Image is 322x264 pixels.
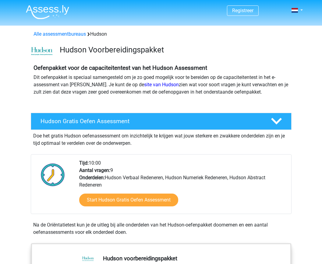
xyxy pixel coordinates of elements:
[41,118,261,125] h4: Hudson Gratis Oefen Assessment
[31,30,291,38] div: Hudson
[31,130,292,147] div: Doe het gratis Hudson oefenassessment om inzichtelijk te krijgen wat jouw sterkere en zwakkere on...
[37,159,68,190] img: Klok
[34,64,207,71] b: Oefenpakket voor de capaciteitentest van het Hudson Assessment
[34,74,289,96] p: Dit oefenpakket is speciaal samengesteld om je zo goed mogelijk voor te bereiden op de capaciteit...
[79,160,89,166] b: Tijd:
[34,31,86,37] a: Alle assessmentbureaus
[60,45,287,55] h3: Hudson Voorbereidingspakket
[79,175,105,180] b: Onderdelen:
[75,159,291,214] div: 10:00 9 Hudson Verbaal Redeneren, Hudson Numeriek Redeneren, Hudson Abstract Redeneren
[31,221,292,236] div: Na de Oriëntatietest kun je de uitleg bij alle onderdelen van het Hudson-oefenpakket doornemen en...
[26,5,69,19] img: Assessly
[79,167,110,173] b: Aantal vragen:
[31,47,53,55] img: cefd0e47479f4eb8e8c001c0d358d5812e054fa8.png
[28,113,294,130] a: Hudson Gratis Oefen Assessment
[79,194,178,206] a: Start Hudson Gratis Oefen Assessment
[144,82,179,87] a: site van Hudson
[232,8,253,13] a: Registreer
